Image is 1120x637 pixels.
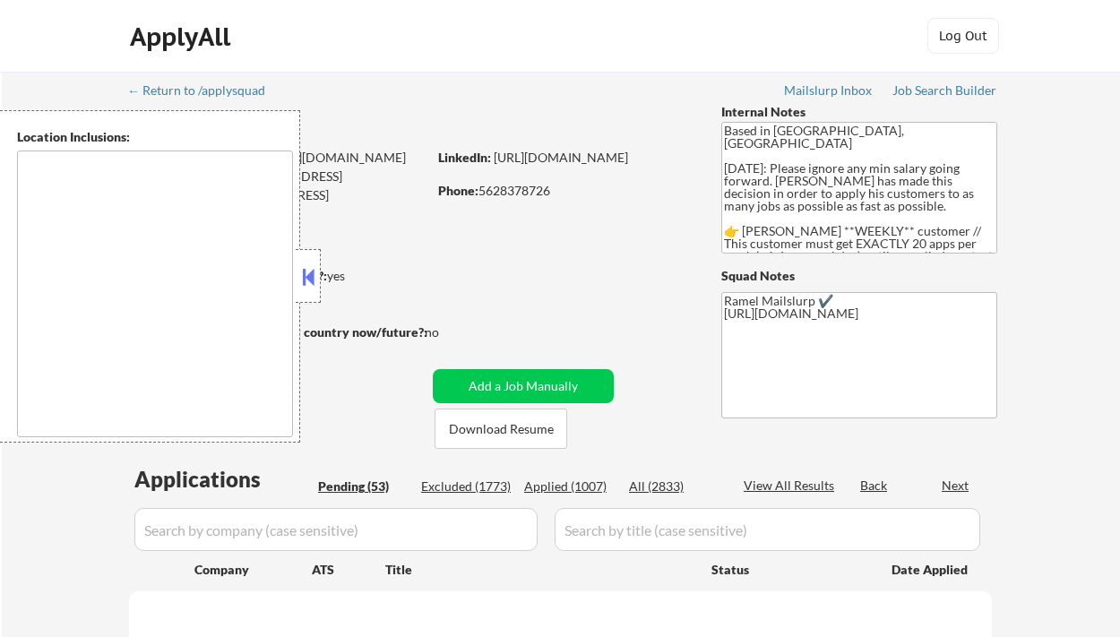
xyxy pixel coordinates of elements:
div: Location Inclusions: [17,128,293,146]
div: Next [942,477,970,495]
div: ATS [312,561,385,579]
button: Download Resume [435,409,567,449]
div: Internal Notes [721,103,997,121]
div: Squad Notes [721,267,997,285]
strong: Phone: [438,183,478,198]
div: Job Search Builder [892,84,997,97]
a: [URL][DOMAIN_NAME] [494,150,628,165]
a: ← Return to /applysquad [127,83,282,101]
div: ApplyAll [130,22,236,52]
div: Applied (1007) [524,478,614,495]
div: View All Results [744,477,840,495]
div: Title [385,561,694,579]
input: Search by title (case sensitive) [555,508,980,551]
div: Status [711,553,866,585]
div: 5628378726 [438,182,692,200]
div: Excluded (1773) [421,478,511,495]
div: ← Return to /applysquad [127,84,282,97]
div: no [425,323,476,341]
input: Search by company (case sensitive) [134,508,538,551]
div: All (2833) [629,478,719,495]
div: Company [194,561,312,579]
a: Mailslurp Inbox [784,83,874,101]
div: Mailslurp Inbox [784,84,874,97]
div: Applications [134,469,312,490]
button: Add a Job Manually [433,369,614,403]
button: Log Out [927,18,999,54]
div: Pending (53) [318,478,408,495]
strong: LinkedIn: [438,150,491,165]
div: Back [860,477,889,495]
div: Date Applied [892,561,970,579]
